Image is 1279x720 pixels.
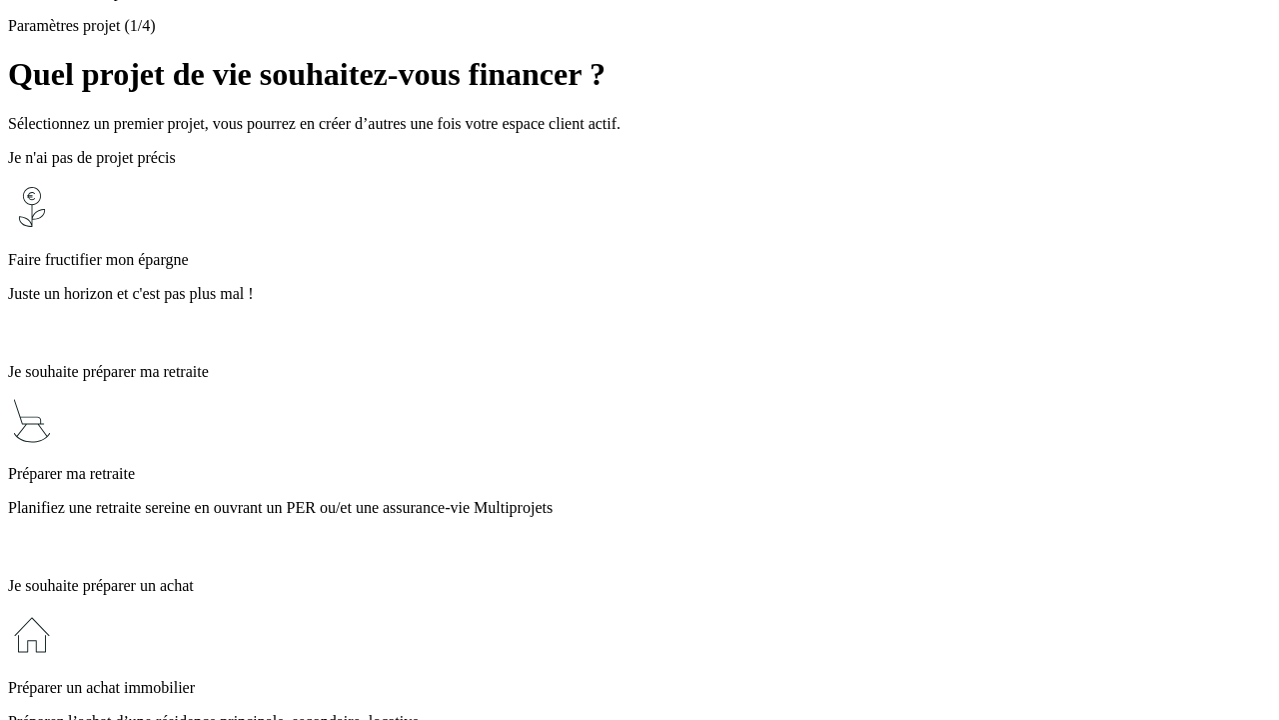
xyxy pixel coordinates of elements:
p: Je souhaite préparer un achat [8,577,1271,595]
p: Je souhaite préparer ma retraite [8,363,1271,381]
h1: Quel projet de vie souhaitez-vous financer ? [8,56,1271,93]
p: Planifiez une retraite sereine en ouvrant un PER ou/et une assurance-vie Multiprojets [8,499,1271,517]
p: Paramètres projet (1/4) [8,17,1271,35]
p: Juste un horizon et c'est pas plus mal ! [8,285,1271,303]
span: Sélectionnez un premier projet, vous pourrez en créer d’autres une fois votre espace client actif. [8,115,621,132]
p: Préparer un achat immobilier [8,679,1271,697]
p: Je n'ai pas de projet précis [8,149,1271,167]
p: Préparer ma retraite [8,465,1271,483]
p: Faire fructifier mon épargne [8,251,1271,269]
iframe: Intercom live chat [1211,652,1259,700]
